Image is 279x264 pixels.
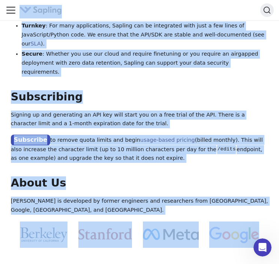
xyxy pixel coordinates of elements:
button: Toggle navigation bar [5,5,16,16]
h2: Subscribing [11,90,268,104]
img: Google [209,227,259,244]
a: SLA [30,41,40,47]
button: Search (Ctrl+K) [260,3,274,17]
iframe: Intercom live chat [253,238,271,256]
h2: About Us [11,176,268,190]
p: Signing up and generating an API key will start you on a free trial of the API. There is a charac... [11,111,268,129]
li: : Whether you use our cloud and require finetuning or you require an airgapped deployment with ze... [22,50,268,76]
a: Sapling.ai [19,5,65,16]
img: Stanford [78,228,132,240]
strong: Turnkey [22,23,46,29]
p: [PERSON_NAME] is developed by former engineers and researchers from [GEOGRAPHIC_DATA], Google, [G... [11,197,268,215]
strong: Secure [22,51,43,57]
li: : For many applications, Sapling can be integrated with just a few lines of JavaScript/Python cod... [22,21,268,48]
code: /edits [216,146,237,153]
img: Cal [20,227,67,242]
a: Subscribe [11,135,50,146]
img: Sapling.ai [19,5,62,16]
img: Meta [143,229,199,240]
a: usage-based pricing [140,137,195,143]
p: to remove quota limits and begin (billed monthly). This will also increase the character limit (u... [11,135,268,163]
